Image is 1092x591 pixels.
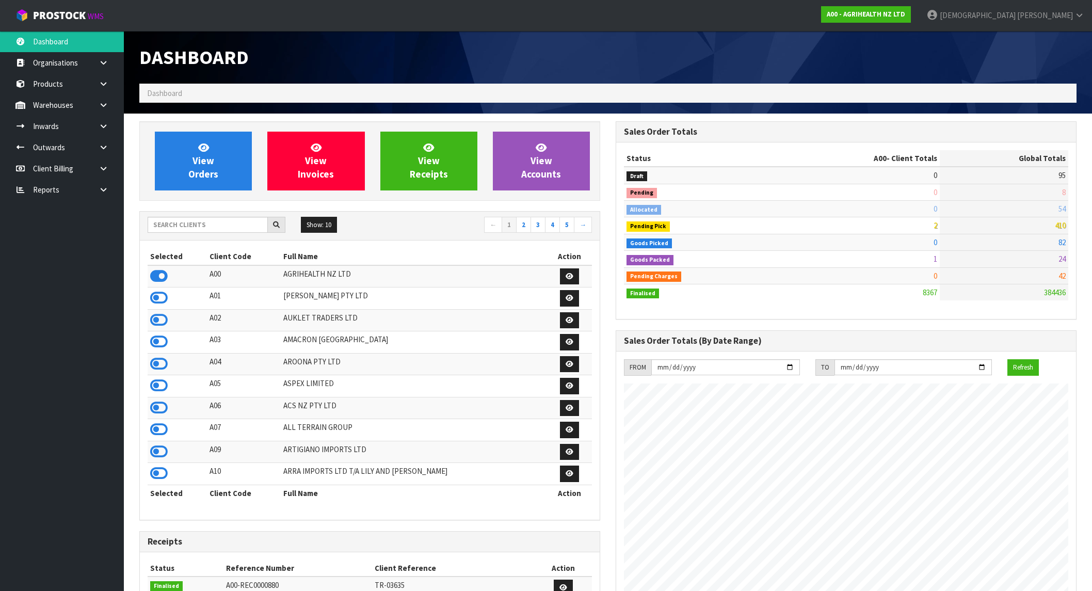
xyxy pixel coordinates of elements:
td: ASPEX LIMITED [281,375,547,397]
th: Selected [148,485,207,501]
span: 410 [1055,220,1066,230]
span: 0 [934,204,937,214]
th: Status [624,150,771,167]
th: Client Code [207,485,281,501]
td: AGRIHEALTH NZ LTD [281,265,547,287]
th: Action [547,248,592,265]
span: 82 [1058,237,1066,247]
td: A04 [207,353,281,375]
span: Pending [627,188,657,198]
th: Reference Number [223,560,372,577]
a: ViewOrders [155,132,252,190]
td: A06 [207,397,281,419]
small: WMS [88,11,104,21]
span: [PERSON_NAME] [1017,10,1073,20]
h3: Receipts [148,537,592,547]
a: 3 [531,217,545,233]
td: A01 [207,287,281,310]
div: FROM [624,359,651,376]
th: Full Name [281,248,547,265]
span: 0 [934,187,937,197]
td: A10 [207,463,281,485]
span: View Invoices [298,141,334,180]
span: Dashboard [147,88,182,98]
span: Allocated [627,205,661,215]
td: [PERSON_NAME] PTY LTD [281,287,547,310]
th: Action [534,560,592,577]
th: - Client Totals [771,150,940,167]
span: 54 [1058,204,1066,214]
nav: Page navigation [377,217,592,235]
strong: A00 - AGRIHEALTH NZ LTD [827,10,905,19]
a: 2 [516,217,531,233]
button: Refresh [1007,359,1039,376]
img: cube-alt.png [15,9,28,22]
th: Status [148,560,223,577]
td: A09 [207,441,281,463]
a: ViewAccounts [493,132,590,190]
a: ViewInvoices [267,132,364,190]
th: Action [547,485,592,501]
td: AMACRON [GEOGRAPHIC_DATA] [281,331,547,354]
span: 1 [934,254,937,264]
span: View Accounts [521,141,561,180]
span: 0 [934,237,937,247]
span: 8367 [923,287,937,297]
span: Dashboard [139,45,249,69]
span: A00-REC0000880 [226,580,279,590]
button: Show: 10 [301,217,337,233]
span: 24 [1058,254,1066,264]
a: ViewReceipts [380,132,477,190]
td: A00 [207,265,281,287]
span: 42 [1058,271,1066,281]
h3: Sales Order Totals [624,127,1068,137]
td: AUKLET TRADERS LTD [281,309,547,331]
span: Goods Picked [627,238,672,249]
td: A07 [207,419,281,441]
th: Selected [148,248,207,265]
th: Client Reference [372,560,534,577]
a: ← [484,217,502,233]
td: A03 [207,331,281,354]
a: 4 [545,217,560,233]
a: 5 [559,217,574,233]
td: ARTIGIANO IMPORTS LTD [281,441,547,463]
span: 2 [934,220,937,230]
span: 95 [1058,170,1066,180]
span: View Receipts [410,141,448,180]
h3: Sales Order Totals (By Date Range) [624,336,1068,346]
th: Full Name [281,485,547,501]
th: Client Code [207,248,281,265]
span: Pending Charges [627,271,681,282]
td: ARRA IMPORTS LTD T/A LILY AND [PERSON_NAME] [281,463,547,485]
a: A00 - AGRIHEALTH NZ LTD [821,6,911,23]
span: 0 [934,170,937,180]
span: 0 [934,271,937,281]
th: Global Totals [940,150,1068,167]
a: 1 [502,217,517,233]
span: [DEMOGRAPHIC_DATA] [940,10,1016,20]
span: Finalised [627,289,659,299]
td: A02 [207,309,281,331]
span: Draft [627,171,647,182]
input: Search clients [148,217,268,233]
div: TO [815,359,834,376]
td: A05 [207,375,281,397]
span: 384436 [1044,287,1066,297]
span: A00 [874,153,887,163]
span: 8 [1062,187,1066,197]
span: Pending Pick [627,221,670,232]
span: ProStock [33,9,86,22]
a: → [574,217,592,233]
span: TR-03635 [375,580,405,590]
span: View Orders [188,141,218,180]
td: ACS NZ PTY LTD [281,397,547,419]
td: AROONA PTY LTD [281,353,547,375]
td: ALL TERRAIN GROUP [281,419,547,441]
span: Goods Packed [627,255,673,265]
